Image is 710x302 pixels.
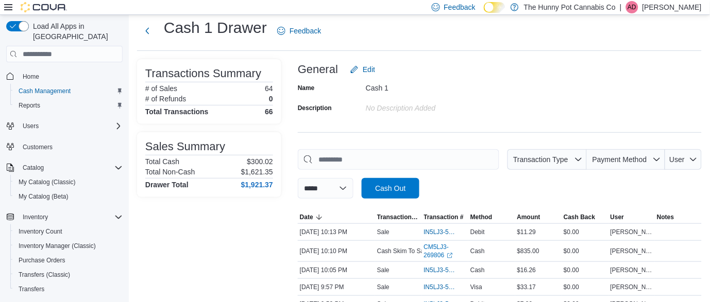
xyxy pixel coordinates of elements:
span: Users [19,120,123,132]
p: Sale [377,266,390,274]
span: Inventory Manager (Classic) [19,242,96,250]
span: Purchase Orders [14,254,123,267]
span: User [611,213,624,221]
span: Method [470,213,493,221]
div: Alexyss Dodd [626,1,638,13]
button: Cash Back [562,211,608,223]
span: Notes [657,213,674,221]
button: Cash Management [10,84,127,98]
button: Method [468,211,515,223]
svg: External link [447,253,453,259]
p: | [620,1,622,13]
button: Inventory Manager (Classic) [10,239,127,253]
div: [DATE] 9:57 PM [298,281,375,293]
div: [DATE] 10:13 PM [298,226,375,238]
span: My Catalog (Beta) [19,192,69,201]
div: $0.00 [562,264,608,276]
span: Inventory [19,211,123,223]
span: Amount [517,213,540,221]
span: My Catalog (Beta) [14,190,123,203]
img: Cova [21,2,67,12]
a: Inventory Count [14,225,66,238]
p: Sale [377,228,390,236]
span: Home [23,73,39,81]
a: Reports [14,99,44,112]
span: Customers [23,143,53,151]
span: My Catalog (Classic) [14,176,123,188]
button: Inventory [2,210,127,224]
button: Transfers [10,282,127,296]
span: $33.17 [517,283,536,291]
span: Inventory [23,213,48,221]
span: IN5LJ3-5958538 [424,228,457,236]
h4: Drawer Total [145,181,189,189]
button: Home [2,68,127,83]
span: [PERSON_NAME] [611,228,653,236]
span: Transfers (Classic) [14,269,123,281]
button: IN5LJ3-5958420 [424,281,467,293]
h6: Total Non-Cash [145,168,195,176]
p: The Hunny Pot Cannabis Co [524,1,616,13]
a: Feedback [273,21,325,41]
button: Transfers (Classic) [10,268,127,282]
span: Reports [14,99,123,112]
span: Transfers [19,285,44,293]
a: My Catalog (Beta) [14,190,73,203]
span: Debit [470,228,485,236]
div: $0.00 [562,281,608,293]
p: $1,621.35 [241,168,273,176]
span: Load All Apps in [GEOGRAPHIC_DATA] [29,21,123,42]
span: Users [23,122,39,130]
label: Name [298,84,315,92]
h4: 66 [265,108,273,116]
button: Catalog [19,162,48,174]
span: $11.29 [517,228,536,236]
div: No Description added [366,100,504,112]
span: Transfers (Classic) [19,271,70,279]
button: Reports [10,98,127,113]
button: Inventory [19,211,52,223]
button: Transaction # [422,211,469,223]
span: Cash Management [19,87,71,95]
span: Cash Management [14,85,123,97]
a: CM5LJ3-269806External link [424,243,467,259]
button: Notes [655,211,702,223]
a: Purchase Orders [14,254,70,267]
div: $0.00 [562,245,608,257]
span: AD [628,1,637,13]
span: IN5LJ3-5958420 [424,283,457,291]
input: This is a search bar. As you type, the results lower in the page will automatically filter. [298,149,499,170]
span: Inventory Count [14,225,123,238]
span: Cash Back [564,213,595,221]
button: My Catalog (Beta) [10,189,127,204]
span: Edit [363,64,375,75]
button: IN5LJ3-5958538 [424,226,467,238]
p: 64 [265,84,273,93]
span: Date [300,213,313,221]
p: $300.02 [247,157,273,166]
span: My Catalog (Classic) [19,178,76,186]
p: 0 [269,95,273,103]
a: Inventory Manager (Classic) [14,240,100,252]
p: [PERSON_NAME] [643,1,702,13]
span: [PERSON_NAME] [611,283,653,291]
h1: Cash 1 Drawer [164,17,267,38]
button: Amount [515,211,562,223]
button: Inventory Count [10,224,127,239]
button: Users [19,120,43,132]
span: Transaction Type [513,155,568,164]
span: Inventory Manager (Classic) [14,240,123,252]
p: Sale [377,283,390,291]
button: Cash Out [362,178,419,199]
a: Customers [19,141,57,153]
button: Transaction Type [508,149,587,170]
span: Customers [19,140,123,153]
button: Users [2,119,127,133]
p: Cash Skim To Safe [377,247,430,255]
button: Customers [2,139,127,154]
span: Cash [470,266,485,274]
span: Cash Out [375,183,405,193]
a: Home [19,70,43,83]
button: Edit [346,59,379,80]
